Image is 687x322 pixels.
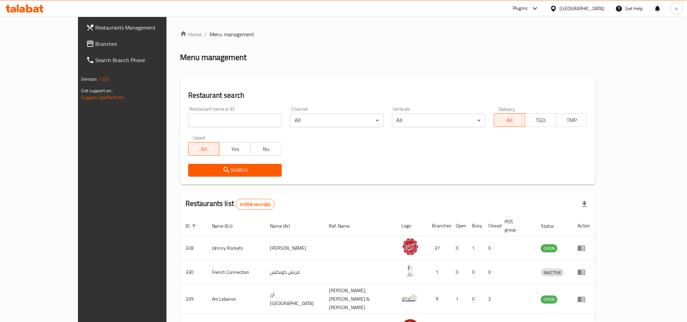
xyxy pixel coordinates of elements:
[99,75,110,83] span: 1.0.0
[270,222,299,230] span: Name (Ar)
[180,30,596,38] nav: breadcrumb
[572,215,595,236] th: Action
[556,113,588,127] button: TMP
[250,142,282,156] button: No
[483,284,499,314] td: 2
[204,30,207,38] li: /
[396,215,427,236] th: Logo
[525,113,556,127] button: TGO
[541,296,557,303] span: OPEN
[81,19,193,36] a: Restaurants Management
[560,5,605,12] div: [GEOGRAPHIC_DATA]
[451,284,467,314] td: 1
[185,198,275,210] h2: Restaurants list
[494,113,525,127] button: All
[402,238,419,255] img: Johnny Rockets
[402,289,419,306] img: Arz Lebanon
[81,75,98,83] span: Version:
[210,30,255,38] span: Menu management
[290,114,384,127] div: All
[207,236,265,260] td: Johnny Rockets
[505,217,528,234] span: POS group
[392,114,486,127] div: All
[236,199,275,210] div: Total records count
[207,284,265,314] td: Arz Lebanon
[467,215,483,236] th: Busy
[222,144,248,154] span: Yes
[541,222,563,230] span: Status
[194,166,276,174] span: Search
[236,201,274,208] span: 41058 record(s)
[188,114,282,127] input: Search for restaurant name or ID..
[96,23,187,32] span: Restaurants Management
[497,115,523,125] span: All
[264,260,323,284] td: فرنش كونكشن
[193,135,205,140] label: Upsell
[96,40,187,48] span: Branches
[467,284,483,314] td: 0
[329,222,358,230] span: Ref. Name
[559,115,585,125] span: TMP
[323,284,396,314] td: [PERSON_NAME],[PERSON_NAME] & [PERSON_NAME]
[207,260,265,284] td: French Connection
[451,236,467,260] td: 0
[264,284,323,314] td: أرز [GEOGRAPHIC_DATA]
[180,52,247,63] h2: Menu management
[81,52,193,68] a: Search Branch Phone
[81,36,193,52] a: Branches
[451,215,467,236] th: Open
[541,245,557,252] span: OPEN
[467,260,483,284] td: 0
[188,164,282,176] button: Search
[188,142,220,156] button: All
[253,144,279,154] span: No
[577,268,590,276] div: Menu
[577,295,590,303] div: Menu
[191,144,217,154] span: All
[180,284,207,314] td: 339
[427,236,451,260] td: 37
[427,215,451,236] th: Branches
[576,196,593,212] div: Export file
[185,222,198,230] span: ID
[483,215,499,236] th: Closed
[81,86,113,95] span: Get support on:
[577,244,590,252] div: Menu
[81,93,124,102] a: Support.OpsPlatform
[427,260,451,284] td: 1
[402,262,419,279] img: French Connection
[219,142,251,156] button: Yes
[212,222,242,230] span: Name (En)
[483,260,499,284] td: 0
[96,56,187,64] span: Search Branch Phone
[675,5,678,12] span: n
[467,236,483,260] td: 1
[180,260,207,284] td: 330
[498,107,515,111] label: Delivery
[541,269,564,277] span: INACTIVE
[264,236,323,260] td: [PERSON_NAME]
[528,115,554,125] span: TGO
[451,260,467,284] td: 0
[180,236,207,260] td: 328
[483,236,499,260] td: 0
[513,4,528,13] div: Plugins
[427,284,451,314] td: 9
[188,90,588,100] h2: Restaurant search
